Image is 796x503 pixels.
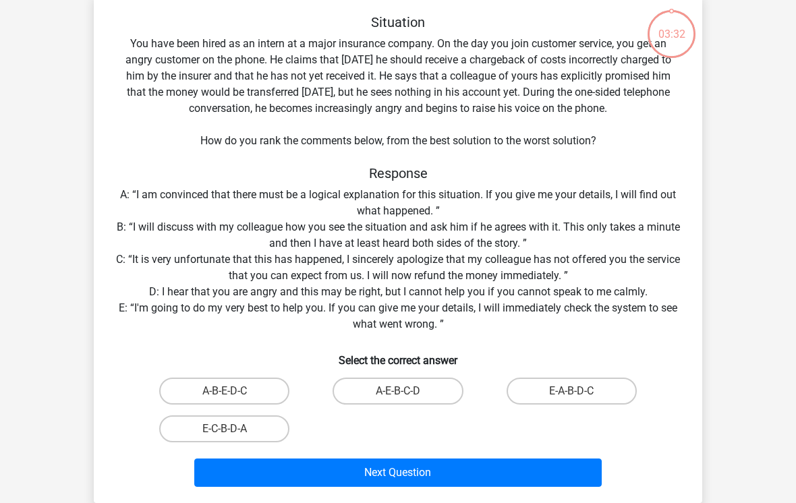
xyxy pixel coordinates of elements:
[99,14,697,492] div: You have been hired as an intern at a major insurance company. On the day you join customer servi...
[115,343,681,367] h6: Select the correct answer
[646,9,697,42] div: 03:32
[159,415,289,442] label: E-C-B-D-A
[115,14,681,30] h5: Situation
[507,378,637,405] label: E-A-B-D-C
[159,378,289,405] label: A-B-E-D-C
[194,458,602,487] button: Next Question
[333,378,463,405] label: A-E-B-C-D
[115,165,681,181] h5: Response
